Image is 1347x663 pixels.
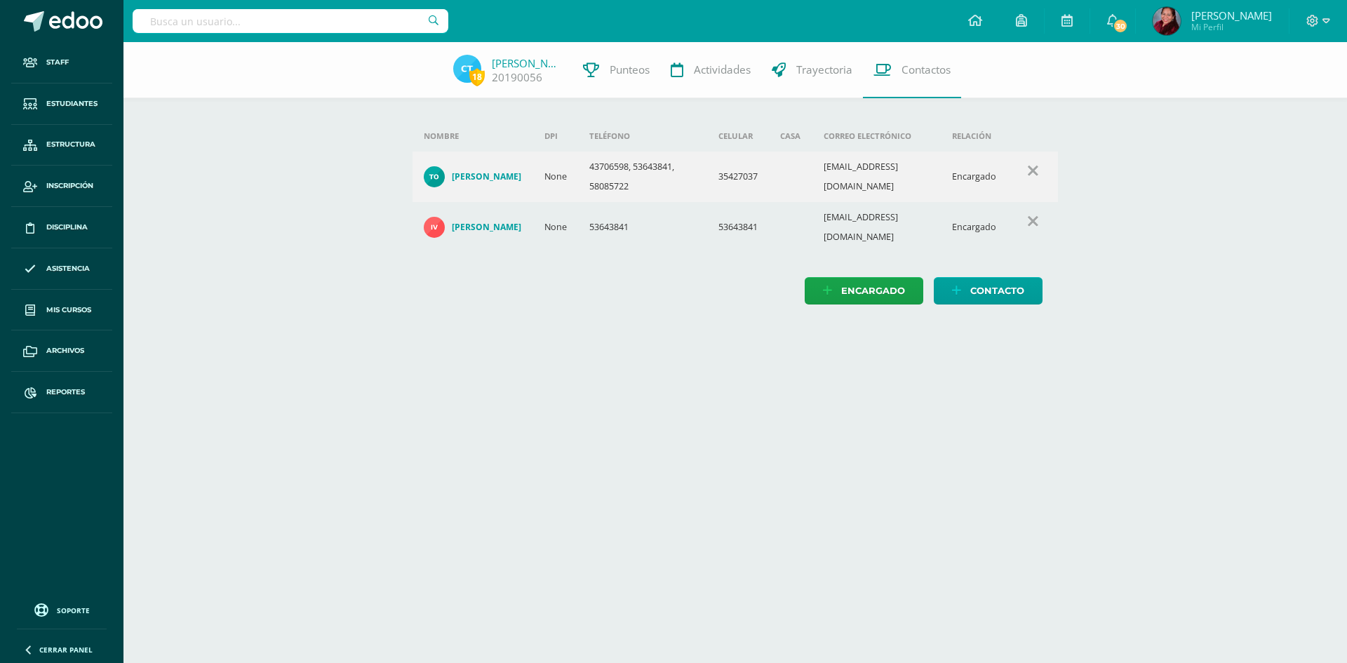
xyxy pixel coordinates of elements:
td: None [533,152,578,202]
img: 3b0694ce686f8ce6d95834f649c001b9.png [453,55,481,83]
span: Contacto [970,278,1024,304]
img: 00c1b1db20a3e38a90cfe610d2c2e2f3.png [1153,7,1181,35]
span: Encargado [841,278,905,304]
th: DPI [533,121,578,152]
input: Busca un usuario... [133,9,448,33]
span: 30 [1113,18,1128,34]
td: 53643841 [578,202,706,253]
th: Celular [707,121,770,152]
td: 53643841 [707,202,770,253]
span: Disciplina [46,222,88,233]
a: [PERSON_NAME] [492,56,562,70]
a: Estudiantes [11,83,112,125]
span: [PERSON_NAME] [1191,8,1272,22]
th: Teléfono [578,121,706,152]
th: Relación [941,121,1008,152]
a: Trayectoria [761,42,863,98]
span: Trayectoria [796,62,852,77]
a: Staff [11,42,112,83]
span: Punteos [610,62,650,77]
td: 43706598, 53643841, 58085722 [578,152,706,202]
a: Mis cursos [11,290,112,331]
span: 18 [469,68,485,86]
a: Contactos [863,42,961,98]
td: 35427037 [707,152,770,202]
a: 20190056 [492,70,542,85]
span: Actividades [694,62,751,77]
a: Contacto [934,277,1043,304]
a: Archivos [11,330,112,372]
span: Mi Perfil [1191,21,1272,33]
a: Asistencia [11,248,112,290]
td: Encargado [941,202,1008,253]
span: Estudiantes [46,98,98,109]
td: None [533,202,578,253]
td: [EMAIL_ADDRESS][DOMAIN_NAME] [812,152,941,202]
th: Correo electrónico [812,121,941,152]
h4: [PERSON_NAME] [452,171,521,182]
a: Disciplina [11,207,112,248]
td: Encargado [941,152,1008,202]
span: Staff [46,57,69,68]
a: Punteos [572,42,660,98]
a: [PERSON_NAME] [424,166,522,187]
a: [PERSON_NAME] [424,217,522,238]
span: Estructura [46,139,95,150]
span: Archivos [46,345,84,356]
span: Asistencia [46,263,90,274]
span: Contactos [902,62,951,77]
a: Actividades [660,42,761,98]
h4: [PERSON_NAME] [452,222,521,233]
span: Inscripción [46,180,93,192]
th: Casa [769,121,812,152]
a: Encargado [805,277,923,304]
img: f71a8b800d03e00d90d1985e6fa28c59.png [424,217,445,238]
a: Soporte [17,600,107,619]
span: Cerrar panel [39,645,93,655]
span: Reportes [46,387,85,398]
th: Nombre [413,121,533,152]
a: Estructura [11,125,112,166]
span: Soporte [57,605,90,615]
td: [EMAIL_ADDRESS][DOMAIN_NAME] [812,202,941,253]
a: Reportes [11,372,112,413]
img: ecb5f7134dde9c9f3d1ffb87e8e2b0be.png [424,166,445,187]
span: Mis cursos [46,304,91,316]
a: Inscripción [11,166,112,207]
